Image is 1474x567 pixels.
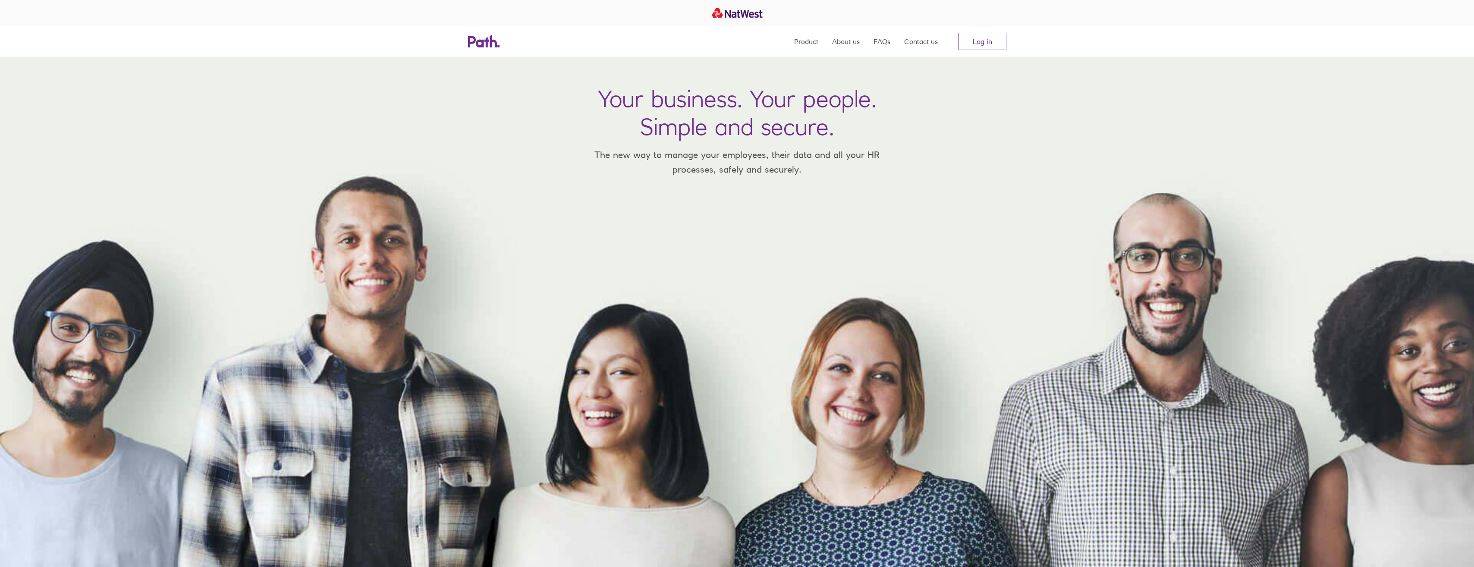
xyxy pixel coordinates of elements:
a: FAQs [874,26,890,57]
a: Log in [959,33,1006,50]
a: Contact us [904,26,938,57]
p: The new way to manage your employees, their data and all your HR processes, safely and securely. [582,148,893,176]
a: About us [832,26,860,57]
h1: Your business. Your people. Simple and secure. [598,85,877,141]
a: Product [794,26,818,57]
